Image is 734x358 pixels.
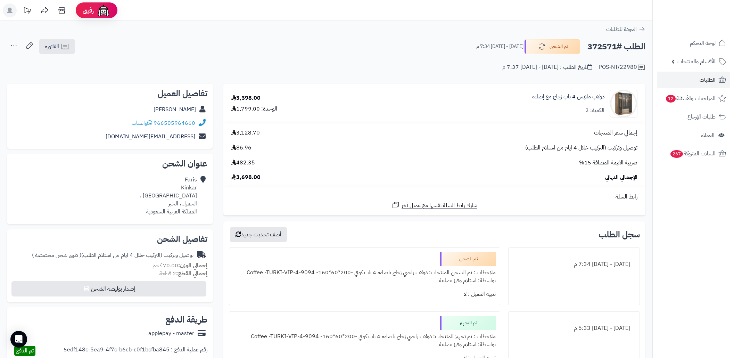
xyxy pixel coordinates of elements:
[97,3,110,17] img: ai-face.png
[687,17,727,32] img: logo-2.png
[159,269,207,278] small: 2 قطعة
[513,322,635,335] div: [DATE] - [DATE] 5:33 م
[231,173,261,181] span: 3,698.00
[657,35,730,51] a: لوحة التحكم
[231,105,277,113] div: الوحدة: 1,799.00
[132,119,152,127] a: واتساب
[16,347,34,355] span: تم الدفع
[670,149,716,158] span: السلات المتروكة
[18,3,36,19] a: تحديثات المنصة
[606,25,645,33] a: العودة للطلبات
[13,160,207,168] h2: عنوان الشحن
[154,119,195,127] a: 966505964660
[657,90,730,107] a: المراجعات والأسئلة12
[231,94,261,102] div: 3,598.00
[502,63,592,71] div: تاريخ الطلب : [DATE] - [DATE] 7:37 م
[10,331,27,348] div: Open Intercom Messenger
[594,129,637,137] span: إجمالي سعر المنتجات
[666,95,676,103] span: 12
[657,108,730,125] a: طلبات الإرجاع
[13,89,207,98] h2: تفاصيل العميل
[587,40,645,54] h2: الطلب #372571
[606,25,637,33] span: العودة للطلبات
[148,329,194,337] div: applepay - master
[657,145,730,162] a: السلات المتروكة267
[599,230,640,239] h3: سجل الطلب
[39,39,75,54] a: الفاتورة
[657,72,730,88] a: الطلبات
[525,39,580,54] button: تم الشحن
[700,75,716,85] span: الطلبات
[64,346,207,356] div: رقم عملية الدفع : 5edf148c-5ea9-4f7c-b6cb-c0f1bcfba845
[231,129,260,137] span: 3,128.70
[226,193,643,201] div: رابط السلة
[231,144,251,152] span: 86.96
[599,63,645,72] div: POS-NT/22980
[690,38,716,48] span: لوحة التحكم
[476,43,523,50] small: [DATE] - [DATE] 7:34 م
[440,316,496,330] div: تم التجهيز
[230,227,287,242] button: أضف تحديث جديد
[165,316,207,324] h2: طريقة الدفع
[585,106,604,114] div: الكمية: 2
[440,252,496,266] div: تم الشحن
[513,258,635,271] div: [DATE] - [DATE] 7:34 م
[402,202,477,210] span: شارك رابط السلة نفسها مع عميل آخر
[525,144,637,152] span: توصيل وتركيب (التركيب خلال 4 ايام من استلام الطلب)
[610,90,637,117] img: 1742132386-110103010021.1-90x90.jpg
[83,6,94,15] span: رفيق
[657,127,730,144] a: العملاء
[233,287,496,301] div: تنبيه العميل : لا
[45,42,59,51] span: الفاتورة
[152,261,207,270] small: 70.00 كجم
[32,251,81,259] span: ( طرق شحن مخصصة )
[140,176,197,215] div: Faris Kinkar [GEOGRAPHIC_DATA] ، الحمراء ، الخبر المملكة العربية السعودية
[670,150,683,158] span: 267
[13,235,207,243] h2: تفاصيل الشحن
[687,112,716,122] span: طلبات الإرجاع
[231,159,255,167] span: 482.35
[701,130,715,140] span: العملاء
[665,93,716,103] span: المراجعات والأسئلة
[233,266,496,287] div: ملاحظات : تم الشحن المنتجات: دولاب راحتي زجاج باضاءة 4 باب كوفي -200*60*160- Coffee -TURKI-VIP-4-...
[106,132,195,141] a: [EMAIL_ADDRESS][DOMAIN_NAME]
[233,330,496,351] div: ملاحظات : تم تجهيز المنتجات: دولاب راحتي زجاج باضاءة 4 باب كوفي -200*60*160- Coffee -TURKI-VIP-4-...
[178,261,207,270] strong: إجمالي الوزن:
[176,269,207,278] strong: إجمالي القطع:
[391,201,477,210] a: شارك رابط السلة نفسها مع عميل آخر
[532,93,604,101] a: دولاب ملابس 4 باب زجاج مع إضاءة
[605,173,637,181] span: الإجمالي النهائي
[11,281,206,296] button: إصدار بوليصة الشحن
[677,57,716,66] span: الأقسام والمنتجات
[579,159,637,167] span: ضريبة القيمة المضافة 15%
[154,105,196,114] a: [PERSON_NAME]
[32,251,193,259] div: توصيل وتركيب (التركيب خلال 4 ايام من استلام الطلب)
